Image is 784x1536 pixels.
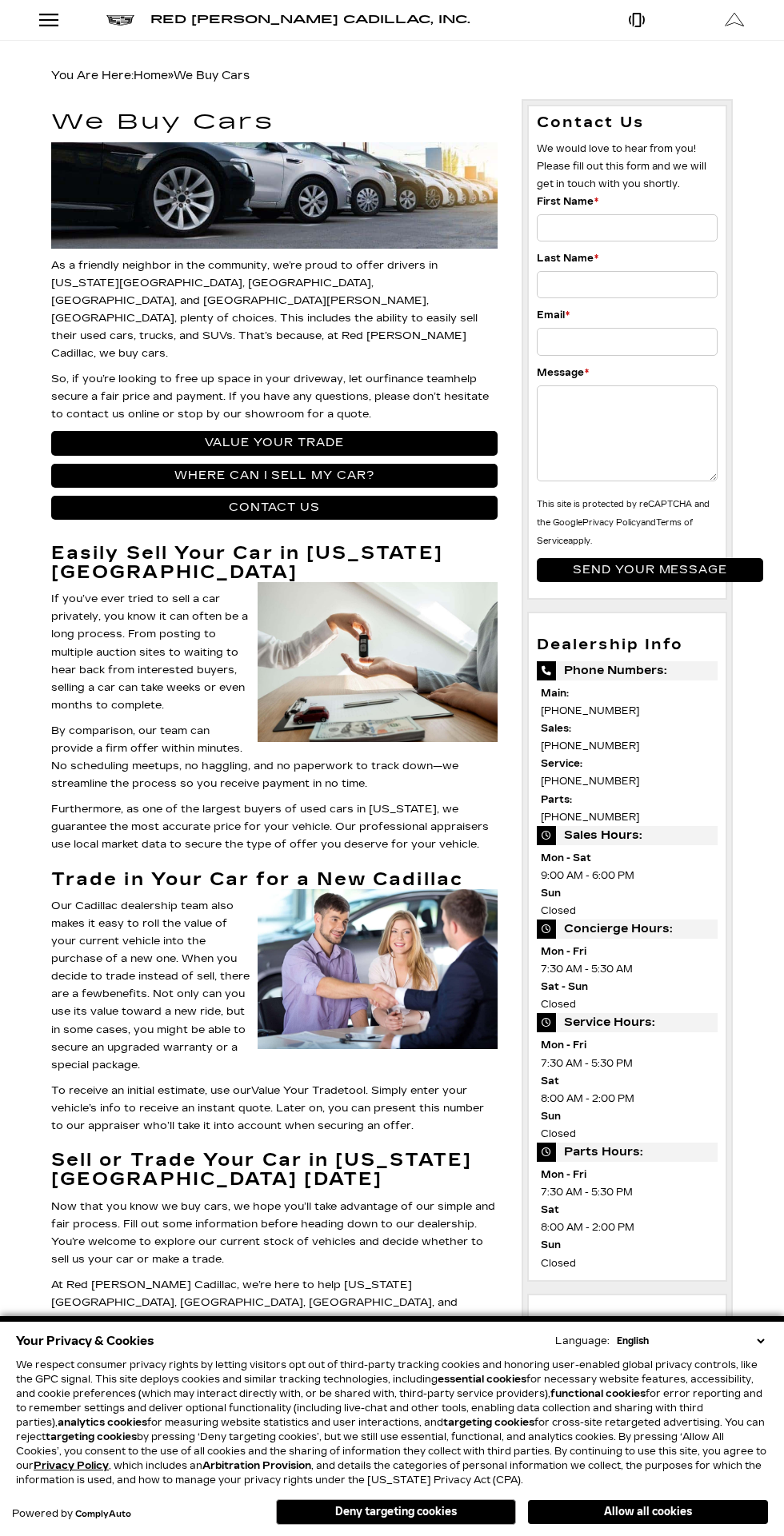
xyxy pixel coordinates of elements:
[541,943,714,960] span: Mon - Fri
[528,1500,768,1524] button: Allow all cookies
[541,1255,714,1272] span: Closed
[51,370,498,423] p: So, if you’re looking to free up space in your driveway, let our help secure a fair price and pay...
[541,867,714,884] span: 9:00 AM - 6:00 PM
[51,722,498,792] p: By comparison, our team can provide a firm offer within minutes. No scheduling meetups, no haggli...
[51,1276,498,1364] p: At Red [PERSON_NAME] Cadillac, we’re here to help [US_STATE][GEOGRAPHIC_DATA], [GEOGRAPHIC_DATA],...
[258,889,498,1049] img: Our helpful team members will help guide you through the process
[537,364,589,381] label: Message
[537,637,718,653] h3: Dealership Info
[541,755,714,772] span: Service:
[51,142,498,249] img: We will buy your car
[51,257,498,363] p: As a friendly neighbor in the community, we’re proud to offer drivers in [US_STATE][GEOGRAPHIC_DA...
[541,902,714,920] span: Closed
[541,995,714,1013] span: Closed
[541,1183,714,1201] span: 7:30 AM - 5:30 PM
[537,193,598,210] label: First Name
[51,1149,472,1190] strong: Sell or Trade Your Car in [US_STATE][GEOGRAPHIC_DATA] [DATE]
[51,464,498,488] a: Where Can I Sell My Car?
[541,812,639,823] a: [PHONE_NUMBER]
[75,1510,131,1519] a: ComplyAuto
[537,518,693,546] a: Terms of Service
[443,1417,534,1428] strong: targeting cookies
[541,720,714,737] span: Sales:
[541,1166,714,1183] span: Mon - Fri
[251,1084,344,1097] a: Value Your Trade
[202,1460,311,1471] strong: Arbitration Provision
[16,1358,768,1487] p: We respect consumer privacy rights by letting visitors opt out of third-party tracking cookies an...
[613,1334,768,1348] select: Language Select
[258,582,498,742] img: Selling your car gets you closer to a great Cadillac
[541,684,714,702] span: Main:
[537,661,718,680] span: Phone Numbers:
[537,1143,718,1162] span: Parts Hours:
[134,69,250,82] span: »
[51,897,498,1074] p: Our Cadillac dealership team also makes it easy to roll the value of your current vehicle into th...
[12,1509,131,1519] div: Powered by
[537,249,598,267] label: Last Name
[276,1499,516,1525] button: Deny targeting cookies
[51,69,250,82] span: You Are Here:
[537,558,763,582] input: Send your message
[541,705,639,716] a: [PHONE_NUMBER]
[51,496,498,520] a: Contact Us
[541,1072,714,1090] span: Sat
[51,431,498,455] a: Value Your Trade
[438,1374,526,1385] strong: essential cookies
[537,826,718,845] span: Sales Hours:
[46,1431,137,1442] strong: targeting cookies
[550,1388,646,1399] strong: functional cookies
[541,978,714,995] span: Sat - Sun
[150,9,470,31] a: Red [PERSON_NAME] Cadillac, Inc.
[582,518,641,528] a: Privacy Policy
[541,849,714,867] span: Mon - Sat
[541,960,714,978] span: 7:30 AM - 5:30 AM
[51,65,733,87] div: Breadcrumbs
[541,1236,714,1254] span: Sun
[541,1201,714,1219] span: Sat
[537,306,570,324] label: Email
[541,1219,714,1236] span: 8:00 AM - 2:00 PM
[51,868,463,890] strong: Trade in Your Car for a New Cadillac
[537,1303,718,1463] iframe: Dealer location map
[102,987,147,1000] a: benefits
[51,590,498,714] p: If you’ve ever tried to sell a car privately, you know it can often be a long process. From posti...
[537,500,710,546] small: This site is protected by reCAPTCHA and the Google and apply.
[541,1036,714,1054] span: Mon - Fri
[51,1198,498,1268] p: Now that you know we buy cars, we hope you’ll take advantage of our simple and fair process. Fill...
[384,373,454,385] a: finance team
[541,740,639,752] a: [PHONE_NUMBER]
[541,1125,714,1143] span: Closed
[134,69,168,82] a: Home
[34,1460,109,1471] a: Privacy Policy
[150,13,470,26] span: Red [PERSON_NAME] Cadillac, Inc.
[541,884,714,902] span: Sun
[537,114,718,132] h3: Contact Us
[541,1107,714,1125] span: Sun
[541,791,714,808] span: Parts:
[537,920,718,939] span: Concierge Hours:
[58,1417,147,1428] strong: analytics cookies
[174,69,250,82] span: We Buy Cars
[16,1330,154,1352] span: Your Privacy & Cookies
[106,15,134,26] img: Cadillac logo
[555,1336,610,1346] div: Language:
[51,111,498,134] h1: We Buy Cars
[537,1013,718,1032] span: Service Hours:
[541,1090,714,1107] span: 8:00 AM - 2:00 PM
[541,1055,714,1072] span: 7:30 AM - 5:30 PM
[537,143,706,190] span: We would love to hear from you! Please fill out this form and we will get in touch with you shortly.
[541,776,639,787] a: [PHONE_NUMBER]
[51,800,498,853] p: Furthermore, as one of the largest buyers of used cars in [US_STATE], we guarantee the most accur...
[51,542,443,583] strong: Easily Sell Your Car in [US_STATE][GEOGRAPHIC_DATA]
[106,9,134,31] a: Cadillac logo
[51,1082,498,1135] p: To receive an initial estimate, use our tool. Simply enter your vehicle’s info to receive an inst...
